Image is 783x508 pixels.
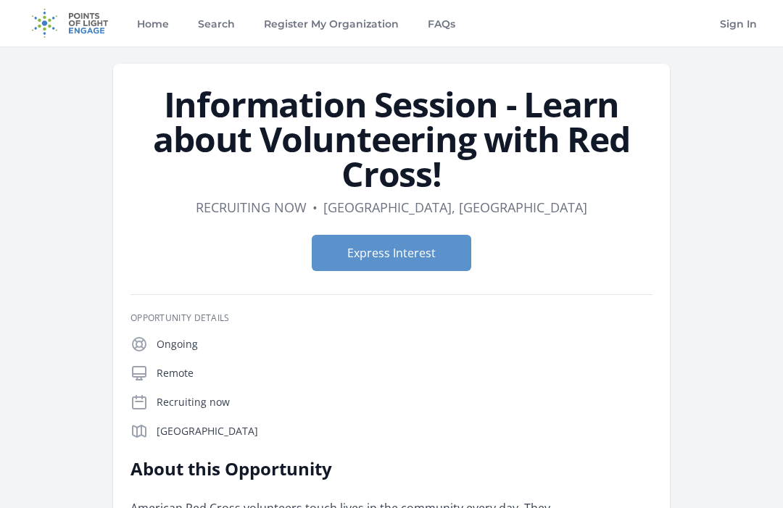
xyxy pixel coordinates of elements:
[130,457,555,480] h2: About this Opportunity
[157,366,652,380] p: Remote
[312,197,318,217] div: •
[323,197,587,217] dd: [GEOGRAPHIC_DATA], [GEOGRAPHIC_DATA]
[196,197,307,217] dd: Recruiting now
[130,87,652,191] h1: Information Session - Learn about Volunteering with Red Cross!
[157,337,652,351] p: Ongoing
[157,424,652,438] p: [GEOGRAPHIC_DATA]
[157,395,652,409] p: Recruiting now
[130,312,652,324] h3: Opportunity Details
[312,235,471,271] button: Express Interest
